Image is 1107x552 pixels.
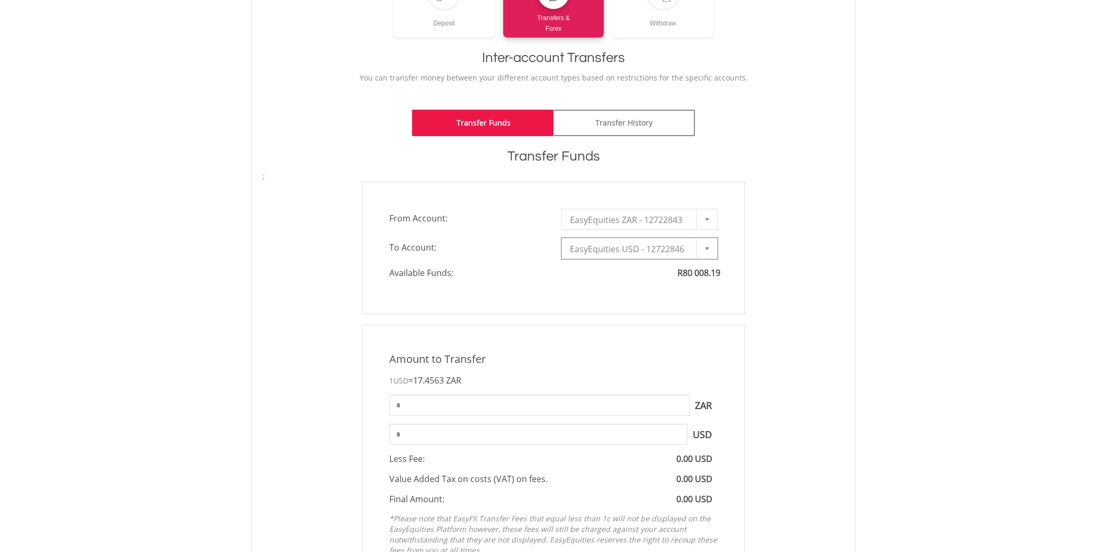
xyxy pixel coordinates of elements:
span: USD [394,376,408,386]
span: Value Added Tax on costs (VAT) on fees. [389,473,548,485]
span: EasyEquities USD - 12722846 [570,238,693,260]
span: 0.00 USD [676,453,712,465]
span: = [408,375,461,386]
div: Deposit [394,9,495,29]
span: 0.00 USD [676,493,712,505]
p: You can transfer money between your different account types based on restrictions for the specifi... [263,73,844,83]
span: R80 008.19 [677,267,720,279]
h1: Inter-account Transfers [263,48,844,67]
span: To Account: [381,238,553,257]
span: 1 [389,376,408,386]
span: 17.4563 [413,375,444,386]
span: Final Amount: [389,493,444,505]
div: Withdraw [612,9,713,29]
span: Less Fee: [389,453,425,465]
span: ZAR [690,395,718,416]
span: From Account: [381,209,553,228]
span: 0.00 USD [676,473,712,485]
div: Amount to Transfer [381,352,726,367]
a: Transfer History [553,110,695,136]
span: ZAR [446,375,461,386]
a: Transfer Funds [412,110,553,136]
span: Available Funds: [381,267,553,279]
span: EasyEquities ZAR - 12722843 [570,209,693,230]
h1: Transfer Funds [263,147,844,166]
span: USD [688,424,718,445]
div: Transfers & Forex [503,9,604,34]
